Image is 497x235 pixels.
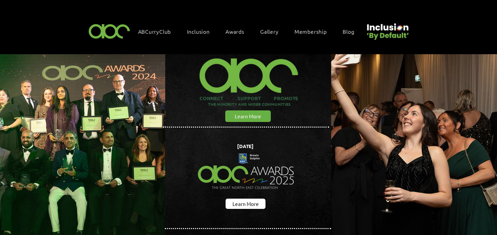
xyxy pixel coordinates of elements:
img: Untitled design (22).png [364,18,410,41]
span: CONNECT SUPPORT PROMOTE [200,95,298,101]
span: Membership [295,28,327,35]
a: Learn More [225,110,271,122]
a: Gallery [257,24,289,38]
a: Learn More [226,199,265,209]
img: Northern Insights Double Pager Apr 2025.png [192,141,300,202]
span: [DATE] [237,143,254,149]
div: Inclusion [184,24,220,38]
a: ABCurryClub [135,24,181,38]
span: Gallery [260,28,279,35]
a: Membership [291,24,337,38]
span: ABCurryClub [138,28,171,35]
a: Blog [339,24,364,38]
span: Awards [226,28,244,35]
img: ABC-Logo-Blank-Background-01-01-2.png [87,21,132,41]
span: Inclusion [187,28,210,35]
span: Blog [343,28,354,35]
span: THE MINORITY AND WIDER COMMUNITIES [208,101,291,107]
img: ABC-Logo-Blank-Background-01-01-2_edited.png [196,50,301,95]
div: Awards [222,24,254,38]
span: Learn More [235,113,261,120]
nav: Site [135,24,364,38]
span: Learn More [233,200,259,207]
